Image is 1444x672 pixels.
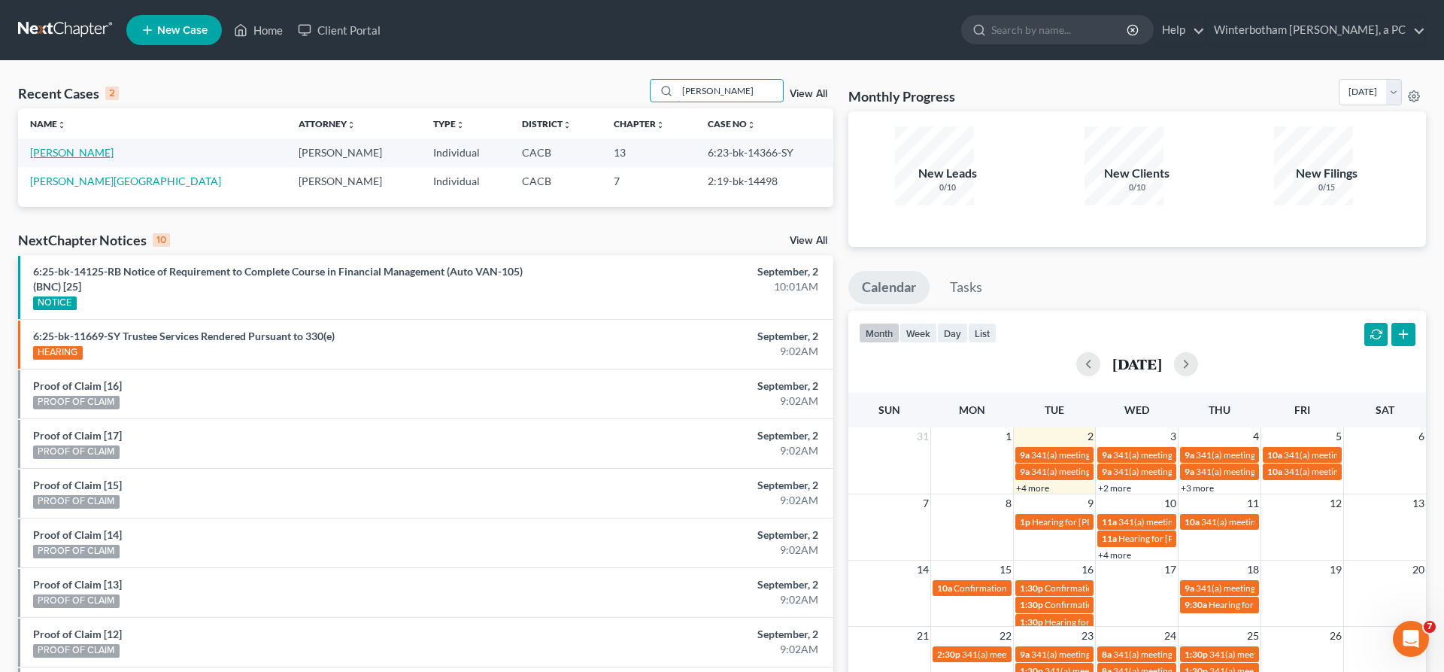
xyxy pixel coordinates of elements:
[1113,449,1258,461] span: 341(a) meeting for [PERSON_NAME]
[895,165,1000,182] div: New Leads
[18,84,119,102] div: Recent Cases
[1080,561,1095,579] span: 16
[1086,427,1095,445] span: 2
[290,17,388,44] a: Client Portal
[1031,649,1176,660] span: 341(a) meeting for [PERSON_NAME]
[566,493,818,508] div: 9:02AM
[566,577,818,592] div: September, 2
[937,582,952,594] span: 10a
[566,329,818,344] div: September, 2
[1245,494,1260,512] span: 11
[602,138,696,166] td: 13
[1209,649,1355,660] span: 341(a) meeting for [PERSON_NAME]
[1185,649,1208,660] span: 1:30p
[1045,599,1215,610] span: Confirmation hearing for [PERSON_NAME]
[153,233,170,247] div: 10
[566,428,818,443] div: September, 2
[1113,466,1347,477] span: 341(a) meeting for [PERSON_NAME] and [PERSON_NAME]
[33,495,120,509] div: PROOF OF CLAIM
[1163,627,1178,645] span: 24
[1020,449,1030,461] span: 9a
[1112,356,1162,372] h2: [DATE]
[1118,516,1352,528] span: 341(a) meeting for [PERSON_NAME] and [PERSON_NAME]
[33,346,83,360] div: HEARING
[1004,494,1013,512] span: 8
[696,138,833,166] td: 6:23-bk-14366-SY
[959,403,985,416] span: Mon
[522,118,572,129] a: Districtunfold_more
[287,138,421,166] td: [PERSON_NAME]
[1206,17,1425,44] a: Winterbotham [PERSON_NAME], a PC
[33,628,122,640] a: Proof of Claim [12]
[1196,449,1341,461] span: 341(a) meeting for [PERSON_NAME]
[33,396,120,409] div: PROOF OF CLAIM
[30,118,66,129] a: Nameunfold_more
[656,120,665,129] i: unfold_more
[602,167,696,195] td: 7
[1163,494,1178,512] span: 10
[968,323,997,343] button: list
[1181,482,1214,494] a: +3 more
[1196,466,1341,477] span: 341(a) meeting for [PERSON_NAME]
[1020,466,1030,477] span: 9a
[510,167,602,195] td: CACB
[1185,599,1207,610] span: 9:30a
[33,528,122,541] a: Proof of Claim [14]
[1154,17,1205,44] a: Help
[33,545,120,558] div: PROOF OF CLAIM
[33,594,120,608] div: PROOF OF CLAIM
[1020,599,1043,610] span: 1:30p
[1251,427,1260,445] span: 4
[1393,621,1429,657] iframe: Intercom live chat
[1080,627,1095,645] span: 23
[456,120,465,129] i: unfold_more
[937,649,960,660] span: 2:30p
[30,146,114,159] a: [PERSON_NAME]
[1185,582,1194,594] span: 9a
[1417,427,1426,445] span: 6
[708,118,756,129] a: Case Nounfold_more
[1045,616,1251,628] span: Hearing for [PERSON_NAME] and [PERSON_NAME]
[1124,403,1149,416] span: Wed
[1294,403,1310,416] span: Fri
[1020,616,1043,628] span: 1:30p
[33,296,77,310] div: NOTICE
[696,167,833,195] td: 2:19-bk-14498
[299,118,356,129] a: Attorneyunfold_more
[433,118,465,129] a: Typeunfold_more
[1424,621,1436,633] span: 7
[1274,165,1379,182] div: New Filings
[1163,561,1178,579] span: 17
[1098,549,1131,561] a: +4 more
[954,582,1124,594] span: Confirmation hearing for [PERSON_NAME]
[1411,561,1426,579] span: 20
[566,279,818,294] div: 10:01AM
[566,528,818,543] div: September, 2
[1102,466,1112,477] span: 9a
[566,443,818,458] div: 9:02AM
[1102,649,1112,660] span: 8a
[1102,449,1112,461] span: 9a
[1004,427,1013,445] span: 1
[1185,516,1200,528] span: 10a
[915,427,930,445] span: 31
[915,627,930,645] span: 21
[1031,449,1337,461] span: 341(a) meeting for [PERSON_NAME] [PERSON_NAME] and [PERSON_NAME]
[1086,494,1095,512] span: 9
[1118,533,1236,544] span: Hearing for [PERSON_NAME]
[33,578,122,591] a: Proof of Claim [13]
[105,87,119,100] div: 2
[1334,427,1343,445] span: 5
[998,627,1013,645] span: 22
[1032,516,1238,528] span: Hearing for [PERSON_NAME] and [PERSON_NAME]
[1098,482,1131,494] a: +2 more
[33,429,122,442] a: Proof of Claim [17]
[1113,649,1258,660] span: 341(a) meeting for [PERSON_NAME]
[678,80,783,102] input: Search by name...
[566,344,818,359] div: 9:02AM
[1185,449,1194,461] span: 9a
[1376,403,1394,416] span: Sat
[421,138,509,166] td: Individual
[566,264,818,279] div: September, 2
[895,182,1000,193] div: 0/10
